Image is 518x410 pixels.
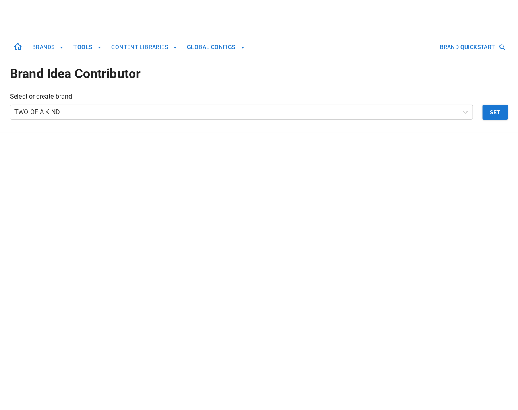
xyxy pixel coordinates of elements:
button: Set [483,105,508,120]
button: TOOLS [70,40,105,54]
button: CONTENT LIBRARIES [108,40,181,54]
button: BRAND QUICKSTART [437,40,508,54]
button: BRANDS [29,40,67,54]
h1: Brand Idea Contributor [10,64,508,83]
p: Select or create brand [10,92,508,101]
button: GLOBAL CONFIGS [184,40,248,54]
